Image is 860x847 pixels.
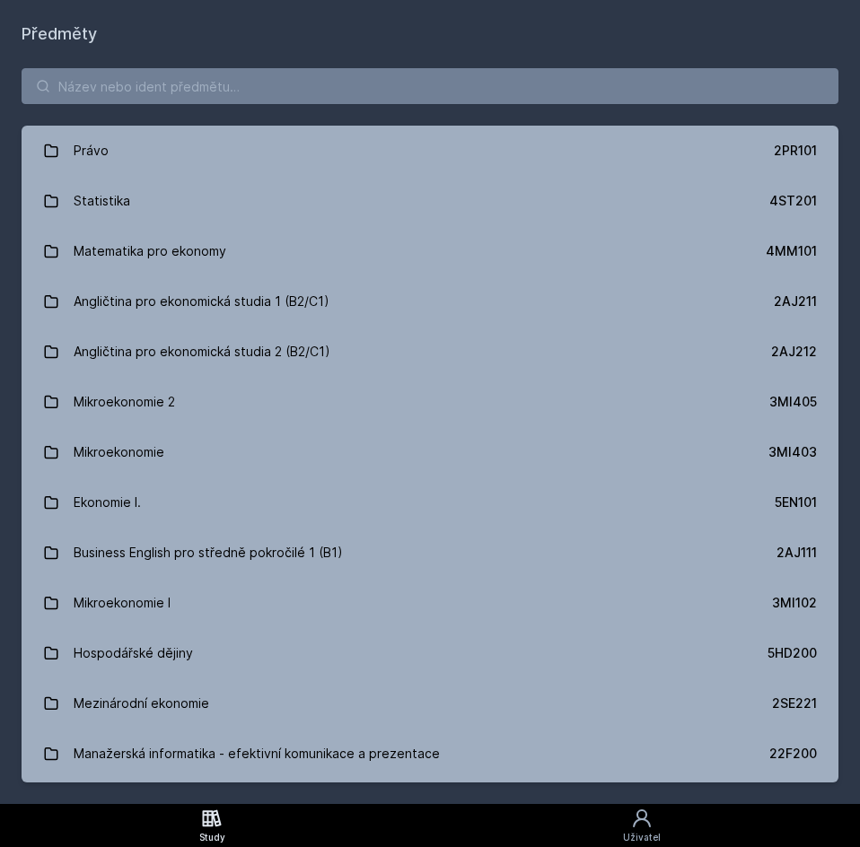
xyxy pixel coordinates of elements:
[74,133,109,169] div: Právo
[74,585,171,621] div: Mikroekonomie I
[766,242,817,260] div: 4MM101
[22,327,838,377] a: Angličtina pro ekonomická studia 2 (B2/C1) 2AJ212
[769,745,817,763] div: 22F200
[22,628,838,678] a: Hospodářské dějiny 5HD200
[22,276,838,327] a: Angličtina pro ekonomická studia 1 (B2/C1) 2AJ211
[768,644,817,662] div: 5HD200
[74,736,440,772] div: Manažerská informatika - efektivní komunikace a prezentace
[74,384,175,420] div: Mikroekonomie 2
[769,192,817,210] div: 4ST201
[775,493,817,511] div: 5EN101
[74,284,329,319] div: Angličtina pro ekonomická studia 1 (B2/C1)
[623,831,661,844] div: Uživatel
[74,685,209,721] div: Mezinárodní ekonomie
[22,377,838,427] a: Mikroekonomie 2 3MI405
[777,544,817,562] div: 2AJ111
[22,729,838,779] a: Manažerská informatika - efektivní komunikace a prezentace 22F200
[774,142,817,160] div: 2PR101
[22,427,838,477] a: Mikroekonomie 3MI403
[199,831,225,844] div: Study
[22,779,838,829] a: Účetnictví I. 1FU201
[769,393,817,411] div: 3MI405
[22,68,838,104] input: Název nebo ident předmětu…
[74,434,164,470] div: Mikroekonomie
[74,485,141,520] div: Ekonomie I.
[22,126,838,176] a: Právo 2PR101
[22,176,838,226] a: Statistika 4ST201
[74,334,330,370] div: Angličtina pro ekonomická studia 2 (B2/C1)
[772,594,817,612] div: 3MI102
[74,535,343,571] div: Business English pro středně pokročilé 1 (B1)
[22,226,838,276] a: Matematika pro ekonomy 4MM101
[22,678,838,729] a: Mezinárodní ekonomie 2SE221
[22,22,838,47] h1: Předměty
[74,233,226,269] div: Matematika pro ekonomy
[22,477,838,528] a: Ekonomie I. 5EN101
[768,443,817,461] div: 3MI403
[74,183,130,219] div: Statistika
[22,578,838,628] a: Mikroekonomie I 3MI102
[22,528,838,578] a: Business English pro středně pokročilé 1 (B1) 2AJ111
[774,293,817,310] div: 2AJ211
[771,343,817,361] div: 2AJ212
[74,635,193,671] div: Hospodářské dějiny
[772,694,817,712] div: 2SE221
